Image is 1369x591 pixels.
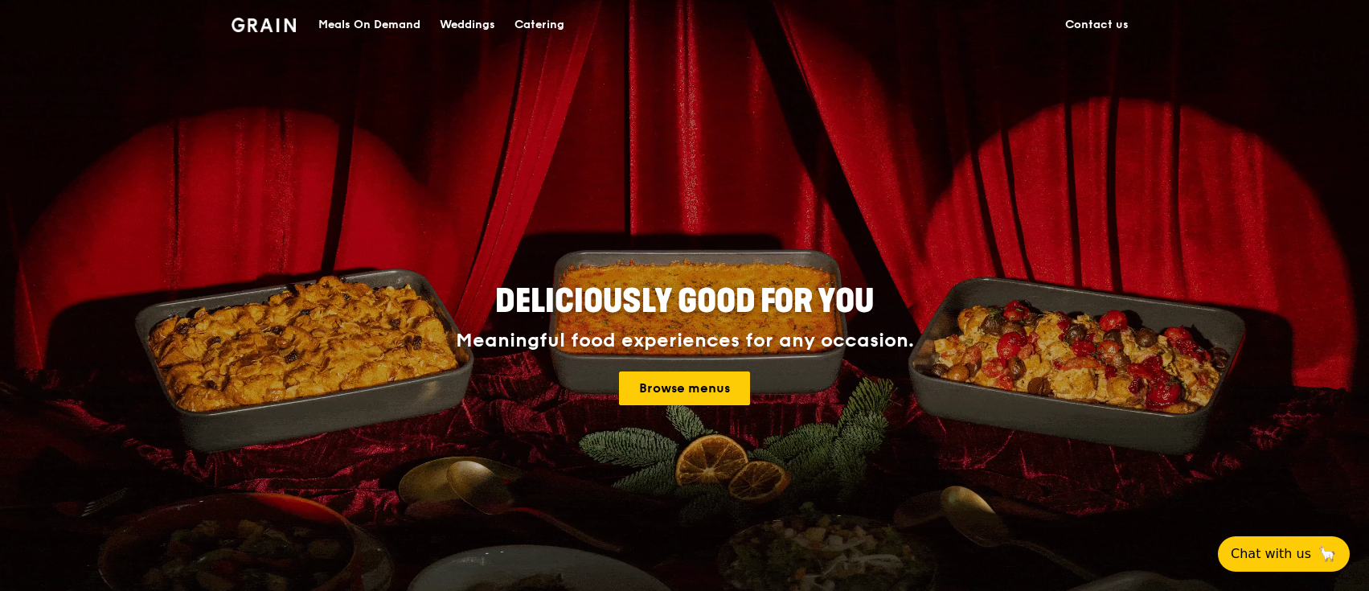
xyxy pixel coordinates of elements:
[430,1,505,49] a: Weddings
[232,18,297,32] img: Grain
[1055,1,1138,49] a: Contact us
[495,282,874,321] span: Deliciously good for you
[1218,536,1350,572] button: Chat with us🦙
[505,1,574,49] a: Catering
[396,330,974,352] div: Meaningful food experiences for any occasion.
[440,1,495,49] div: Weddings
[619,371,750,405] a: Browse menus
[318,1,420,49] div: Meals On Demand
[1318,544,1337,564] span: 🦙
[514,1,564,49] div: Catering
[1231,544,1311,564] span: Chat with us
